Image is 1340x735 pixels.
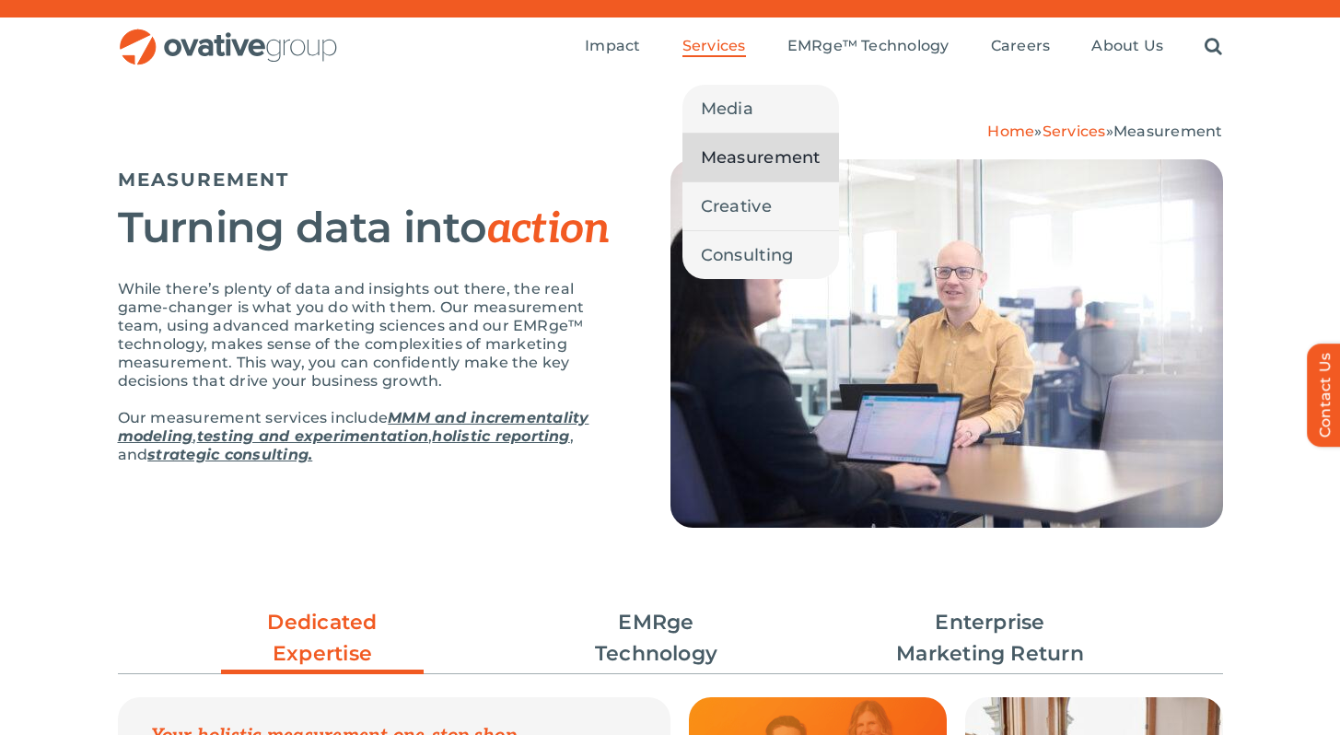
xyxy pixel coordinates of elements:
[118,598,1223,679] ul: Post Filters
[1043,122,1106,140] a: Services
[682,85,839,133] a: Media
[701,96,753,122] span: Media
[682,134,839,181] a: Measurement
[1091,37,1163,55] span: About Us
[987,122,1222,140] span: » »
[991,37,1051,57] a: Careers
[670,159,1223,528] img: Measurement – Hero
[701,193,772,219] span: Creative
[889,607,1091,670] a: Enterprise Marketing Return
[991,37,1051,55] span: Careers
[432,427,569,445] a: holistic reporting
[585,37,640,57] a: Impact
[787,37,950,57] a: EMRge™ Technology
[118,204,624,252] h2: Turning data into
[118,409,589,445] a: MMM and incrementality modeling
[682,231,839,279] a: Consulting
[147,446,312,463] a: strategic consulting.
[555,607,758,670] a: EMRge Technology
[118,409,624,464] p: Our measurement services include , , , and
[197,427,428,445] a: testing and experimentation
[585,17,1222,76] nav: Menu
[701,145,821,170] span: Measurement
[987,122,1034,140] a: Home
[682,37,746,57] a: Services
[1205,37,1222,57] a: Search
[585,37,640,55] span: Impact
[1113,122,1223,140] span: Measurement
[118,280,624,391] p: While there’s plenty of data and insights out there, the real game-changer is what you do with th...
[221,607,424,679] a: Dedicated Expertise
[118,169,624,191] h5: MEASUREMENT
[682,37,746,55] span: Services
[701,242,794,268] span: Consulting
[118,27,339,44] a: OG_Full_horizontal_RGB
[787,37,950,55] span: EMRge™ Technology
[682,182,839,230] a: Creative
[487,204,611,255] em: action
[1091,37,1163,57] a: About Us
